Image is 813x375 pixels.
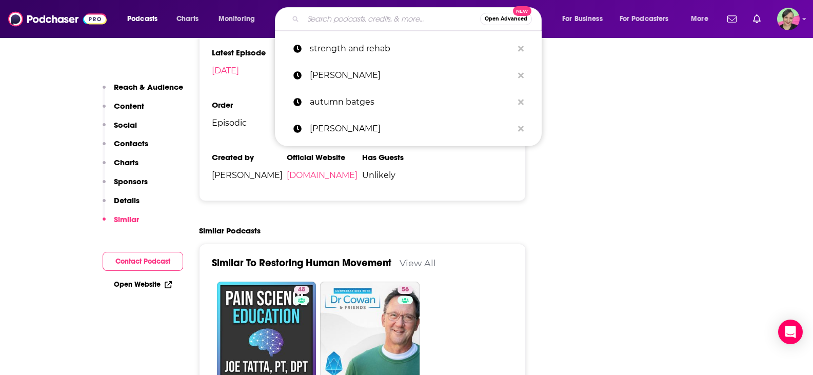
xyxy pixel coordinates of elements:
[398,286,413,294] a: 56
[120,11,171,27] button: open menu
[362,152,438,162] h3: Has Guests
[212,100,287,110] h3: Order
[513,6,531,16] span: New
[777,8,800,30] img: User Profile
[620,12,669,26] span: For Podcasters
[777,8,800,30] button: Show profile menu
[103,120,137,139] button: Social
[8,9,107,29] img: Podchaser - Follow, Share and Rate Podcasts
[691,12,708,26] span: More
[310,35,513,62] p: strength and rehab
[778,320,803,344] div: Open Intercom Messenger
[212,48,287,57] h3: Latest Episode
[212,66,239,75] a: [DATE]
[103,252,183,271] button: Contact Podcast
[684,11,721,27] button: open menu
[723,10,741,28] a: Show notifications dropdown
[219,12,255,26] span: Monitoring
[402,285,409,295] span: 56
[400,258,436,268] a: View All
[749,10,765,28] a: Show notifications dropdown
[555,11,616,27] button: open menu
[103,101,144,120] button: Content
[211,11,268,27] button: open menu
[103,195,140,214] button: Details
[613,11,684,27] button: open menu
[287,152,362,162] h3: Official Website
[114,120,137,130] p: Social
[103,214,139,233] button: Similar
[310,62,513,89] p: autumn bates
[485,16,527,22] span: Open Advanced
[275,62,542,89] a: [PERSON_NAME]
[212,170,287,180] span: [PERSON_NAME]
[103,82,183,101] button: Reach & Audience
[212,152,287,162] h3: Created by
[114,195,140,205] p: Details
[562,12,603,26] span: For Business
[303,11,480,27] input: Search podcasts, credits, & more...
[114,139,148,148] p: Contacts
[287,170,358,180] a: [DOMAIN_NAME]
[212,256,391,269] a: Similar To Restoring Human Movement
[310,89,513,115] p: autumn batges
[176,12,199,26] span: Charts
[275,35,542,62] a: strength and rehab
[127,12,157,26] span: Podcasts
[114,176,148,186] p: Sponsors
[310,115,513,142] p: annie lampella
[212,118,287,128] span: Episodic
[114,280,172,289] a: Open Website
[114,157,138,167] p: Charts
[103,176,148,195] button: Sponsors
[199,226,261,235] h2: Similar Podcasts
[114,82,183,92] p: Reach & Audience
[480,13,532,25] button: Open AdvancedNew
[170,11,205,27] a: Charts
[103,157,138,176] button: Charts
[362,170,438,180] span: Unlikely
[103,139,148,157] button: Contacts
[298,285,305,295] span: 48
[777,8,800,30] span: Logged in as LizDVictoryBelt
[114,214,139,224] p: Similar
[294,286,309,294] a: 48
[275,89,542,115] a: autumn batges
[275,115,542,142] a: [PERSON_NAME]
[114,101,144,111] p: Content
[285,7,551,31] div: Search podcasts, credits, & more...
